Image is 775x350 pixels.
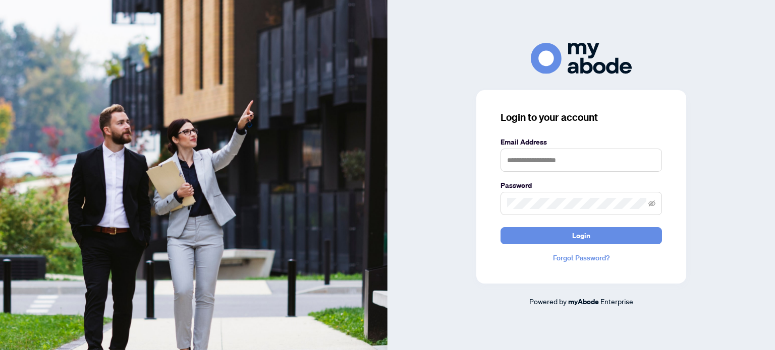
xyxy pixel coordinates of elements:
[648,200,655,207] span: eye-invisible
[501,180,662,191] label: Password
[531,43,632,74] img: ma-logo
[501,136,662,148] label: Email Address
[529,297,567,306] span: Powered by
[501,110,662,124] h3: Login to your account
[600,297,633,306] span: Enterprise
[501,227,662,244] button: Login
[501,252,662,263] a: Forgot Password?
[572,228,590,244] span: Login
[568,296,599,307] a: myAbode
